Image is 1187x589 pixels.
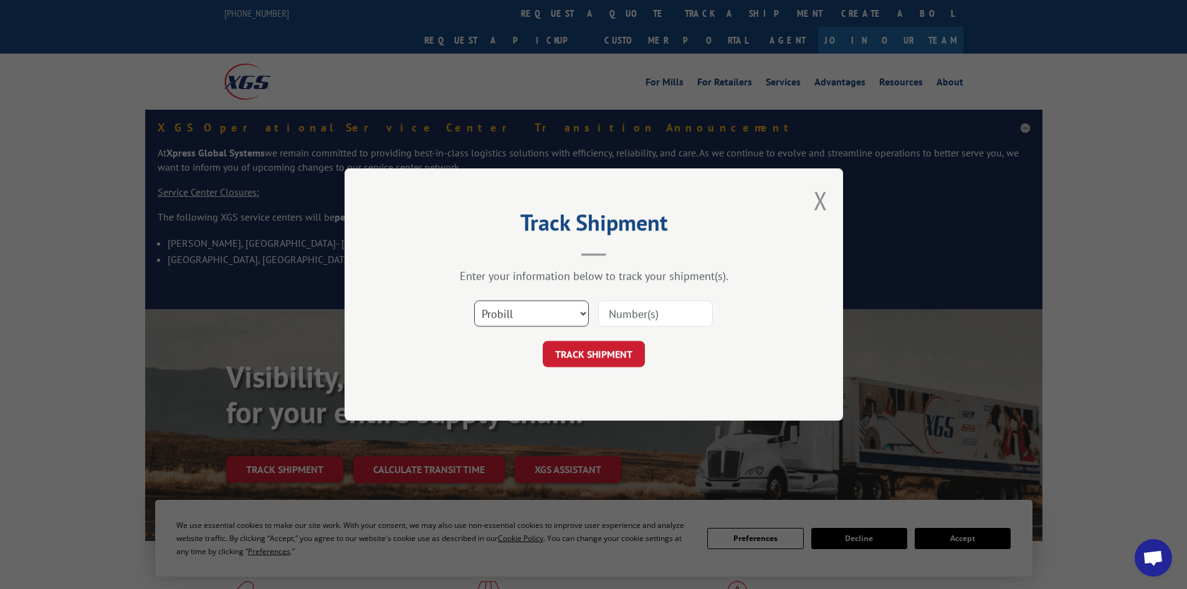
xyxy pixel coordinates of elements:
h2: Track Shipment [407,214,781,237]
button: TRACK SHIPMENT [543,341,645,367]
button: Close modal [814,184,827,217]
input: Number(s) [598,300,713,327]
div: Enter your information below to track your shipment(s). [407,269,781,283]
a: Open chat [1135,539,1172,577]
